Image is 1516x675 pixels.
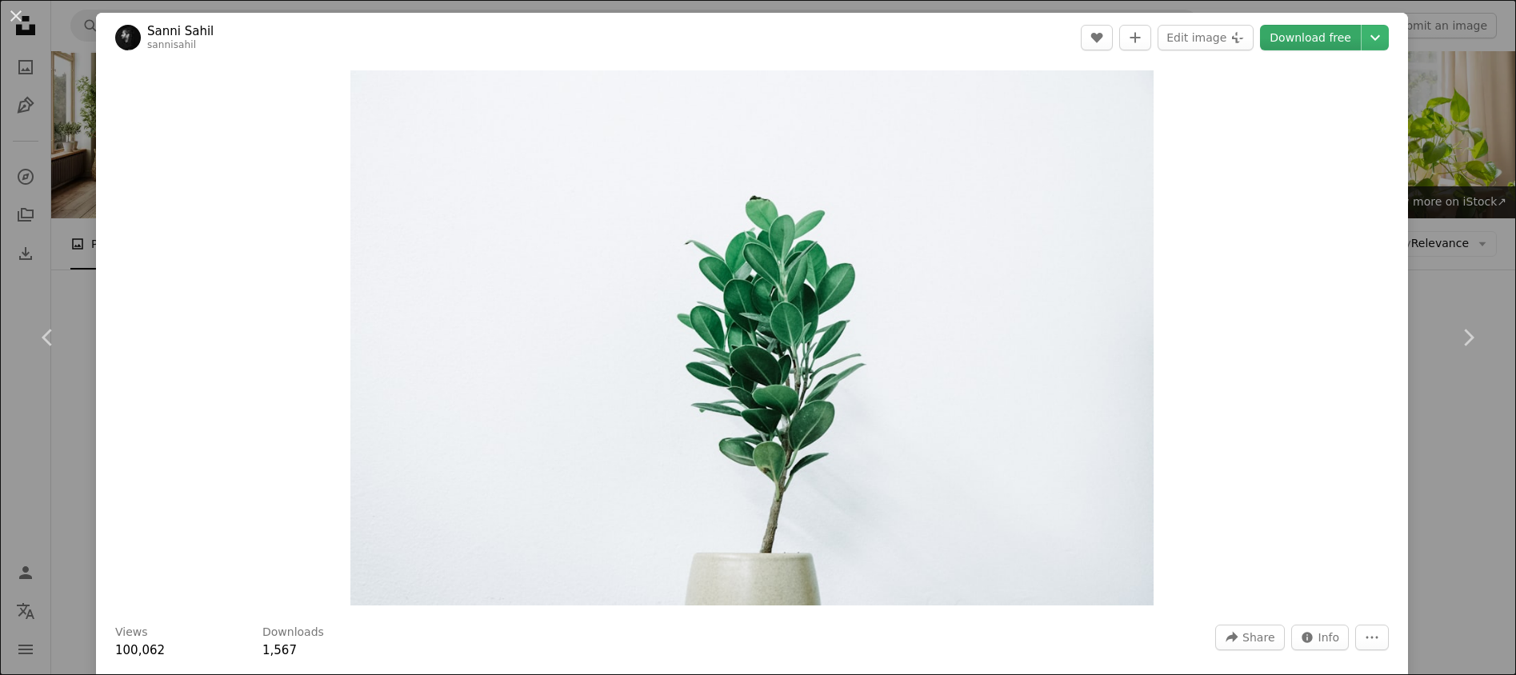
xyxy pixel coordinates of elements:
a: sannisahil [147,39,196,50]
button: Zoom in on this image [350,70,1154,605]
button: Share this image [1215,625,1284,650]
span: 1,567 [262,643,297,657]
button: Stats about this image [1291,625,1350,650]
a: Next [1420,261,1516,414]
span: Share [1242,625,1274,649]
h3: Views [115,625,148,641]
a: Sanni Sahil [147,23,214,39]
button: Edit image [1158,25,1254,50]
button: More Actions [1355,625,1389,650]
button: Choose download size [1362,25,1389,50]
img: green leafed plant [350,70,1154,605]
button: Add to Collection [1119,25,1151,50]
span: Info [1318,625,1340,649]
h3: Downloads [262,625,324,641]
button: Like [1081,25,1113,50]
span: 100,062 [115,643,165,657]
a: Download free [1260,25,1361,50]
img: Go to Sanni Sahil's profile [115,25,141,50]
